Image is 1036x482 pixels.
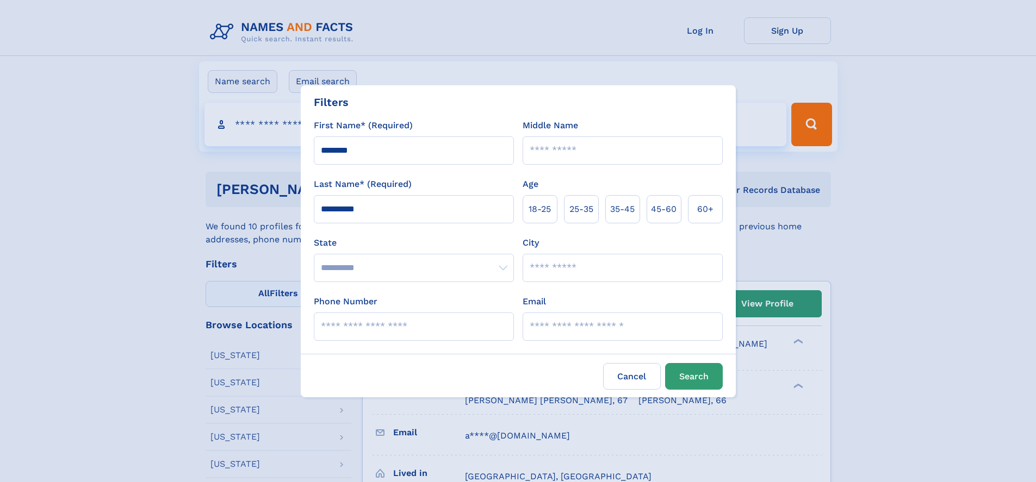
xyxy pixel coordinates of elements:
label: Last Name* (Required) [314,178,412,191]
span: 25‑35 [569,203,593,216]
label: Email [523,295,546,308]
label: Age [523,178,538,191]
span: 35‑45 [610,203,635,216]
label: Middle Name [523,119,578,132]
label: City [523,236,539,249]
span: 60+ [697,203,714,216]
label: State [314,236,514,249]
label: First Name* (Required) [314,119,413,132]
div: Filters [314,94,349,110]
label: Phone Number [314,295,377,308]
span: 18‑25 [529,203,551,216]
button: Search [665,363,723,390]
label: Cancel [603,363,661,390]
span: 45‑60 [651,203,677,216]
